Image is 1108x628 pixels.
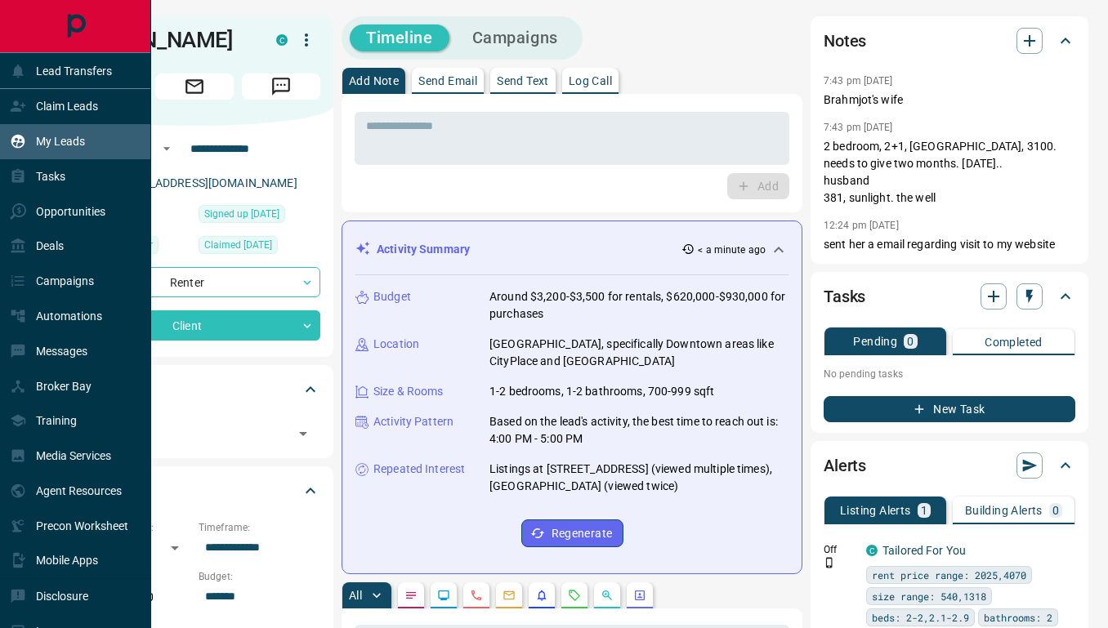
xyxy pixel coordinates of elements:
[470,589,483,602] svg: Calls
[824,396,1075,422] button: New Task
[199,236,320,259] div: Wed May 24 2023
[503,589,516,602] svg: Emails
[872,567,1026,583] span: rent price range: 2025,4070
[1052,505,1059,516] p: 0
[497,75,549,87] p: Send Text
[456,24,574,51] button: Campaigns
[155,73,234,100] span: Email
[418,75,477,87] p: Send Email
[489,336,789,370] p: [GEOGRAPHIC_DATA], specifically Downtown areas like CityPlace and [GEOGRAPHIC_DATA]
[199,520,320,535] p: Timeframe:
[698,243,766,257] p: < a minute ago
[824,277,1075,316] div: Tasks
[985,336,1043,348] p: Completed
[568,589,581,602] svg: Requests
[199,205,320,228] div: Wed May 24 2023
[921,505,927,516] p: 1
[601,589,614,602] svg: Opportunities
[824,75,893,87] p: 7:43 pm [DATE]
[489,413,789,448] p: Based on the lead's activity, the best time to reach out is: 4:00 PM - 5:00 PM
[824,138,1075,207] p: 2 bedroom, 2+1, [GEOGRAPHIC_DATA], 3100. needs to give two months. [DATE].. husband 381, sunlight...
[373,413,453,430] p: Activity Pattern
[824,283,865,310] h2: Tasks
[824,236,1075,253] p: sent her a email regarding visit to my website
[373,383,444,400] p: Size & Rooms
[489,383,714,400] p: 1-2 bedrooms, 1-2 bathrooms, 700-999 sqft
[204,206,279,222] span: Signed up [DATE]
[404,589,418,602] svg: Notes
[292,422,315,445] button: Open
[349,590,362,601] p: All
[824,542,856,557] p: Off
[824,28,866,54] h2: Notes
[373,336,419,353] p: Location
[373,288,411,305] p: Budget
[437,589,450,602] svg: Lead Browsing Activity
[569,75,612,87] p: Log Call
[984,609,1052,626] span: bathrooms: 2
[824,91,1075,109] p: Brahmjot's wife
[69,471,320,510] div: Criteria
[840,505,911,516] p: Listing Alerts
[824,452,866,479] h2: Alerts
[113,176,297,189] a: [EMAIL_ADDRESS][DOMAIN_NAME]
[824,446,1075,485] div: Alerts
[824,21,1075,60] div: Notes
[355,234,789,265] div: Activity Summary< a minute ago
[377,241,470,258] p: Activity Summary
[373,461,465,478] p: Repeated Interest
[242,73,320,100] span: Message
[872,609,969,626] span: beds: 2-2,2.1-2.9
[204,237,272,253] span: Claimed [DATE]
[69,267,320,297] div: Renter
[521,519,623,547] button: Regenerate
[965,505,1043,516] p: Building Alerts
[853,336,897,347] p: Pending
[199,569,320,584] p: Budget:
[824,362,1075,386] p: No pending tasks
[489,288,789,323] p: Around $3,200-$3,500 for rentals, $620,000-$930,000 for purchases
[872,588,986,604] span: size range: 540,1318
[276,34,288,46] div: condos.ca
[824,557,835,568] svg: Push Notification Only
[633,589,646,602] svg: Agent Actions
[69,310,320,341] div: Client
[535,589,548,602] svg: Listing Alerts
[69,27,252,53] h1: [PERSON_NAME]
[69,370,320,409] div: Tags
[489,461,789,495] p: Listings at [STREET_ADDRESS] (viewed multiple times), [GEOGRAPHIC_DATA] (viewed twice)
[349,75,399,87] p: Add Note
[882,544,966,557] a: Tailored For You
[907,336,914,347] p: 0
[866,545,878,556] div: condos.ca
[824,122,893,133] p: 7:43 pm [DATE]
[824,220,899,231] p: 12:24 pm [DATE]
[350,24,449,51] button: Timeline
[157,139,176,158] button: Open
